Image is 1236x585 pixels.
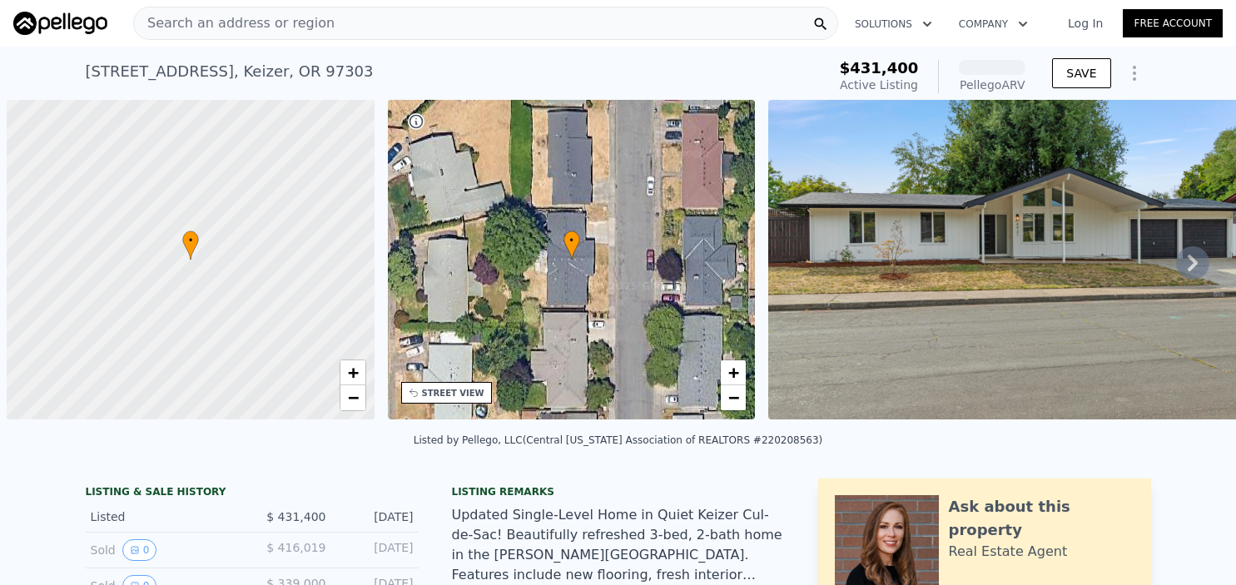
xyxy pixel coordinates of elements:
button: Solutions [841,9,946,39]
a: Zoom in [721,360,746,385]
a: Free Account [1123,9,1223,37]
span: Search an address or region [134,13,335,33]
img: Pellego [13,12,107,35]
span: + [347,362,358,383]
span: • [563,233,580,248]
div: Sold [91,539,239,561]
div: Listed [91,508,239,525]
a: Zoom in [340,360,365,385]
span: $ 416,019 [266,541,325,554]
div: Listing remarks [452,485,785,498]
button: Show Options [1118,57,1151,90]
div: • [182,231,199,260]
span: − [347,387,358,408]
div: [STREET_ADDRESS] , Keizer , OR 97303 [86,60,374,83]
a: Log In [1048,15,1123,32]
div: STREET VIEW [422,387,484,399]
div: Pellego ARV [959,77,1025,93]
a: Zoom out [721,385,746,410]
span: • [182,233,199,248]
div: [DATE] [340,539,414,561]
span: $431,400 [840,59,919,77]
span: $ 431,400 [266,510,325,523]
div: Listed by Pellego, LLC (Central [US_STATE] Association of REALTORS #220208563) [414,434,823,446]
button: Company [946,9,1041,39]
a: Zoom out [340,385,365,410]
button: View historical data [122,539,157,561]
div: Ask about this property [949,495,1134,542]
span: − [728,387,739,408]
div: Updated Single-Level Home in Quiet Keizer Cul-de-Sac! Beautifully refreshed 3-bed, 2-bath home in... [452,505,785,585]
span: + [728,362,739,383]
div: • [563,231,580,260]
div: LISTING & SALE HISTORY [86,485,419,502]
div: [DATE] [340,508,414,525]
span: Active Listing [840,78,918,92]
button: SAVE [1052,58,1110,88]
div: Real Estate Agent [949,542,1068,562]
